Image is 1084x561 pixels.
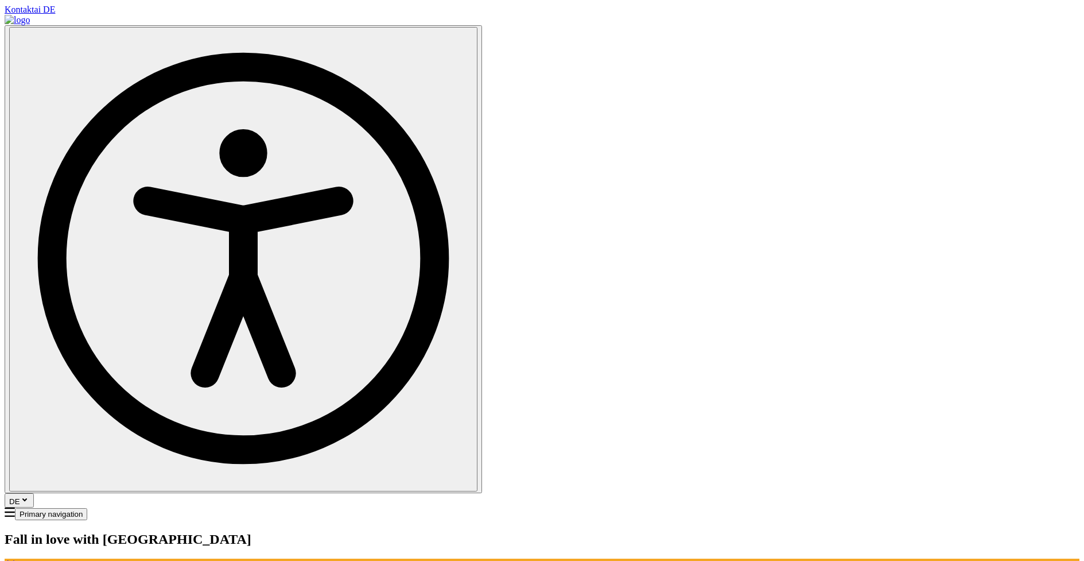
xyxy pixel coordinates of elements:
[15,508,87,520] button: Primary navigation
[9,27,477,492] button: Open accessibility dropdown
[5,532,1079,547] h2: Fall in love with [GEOGRAPHIC_DATA]
[5,5,55,14] span: Kontaktai DE
[5,5,1079,15] nav: Primary navigation
[5,15,30,25] img: logo
[5,25,482,493] button: Open accessibility dropdown
[5,509,15,519] a: Mobile menu
[5,5,1079,15] a: Kontaktai DE
[5,493,34,508] button: DE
